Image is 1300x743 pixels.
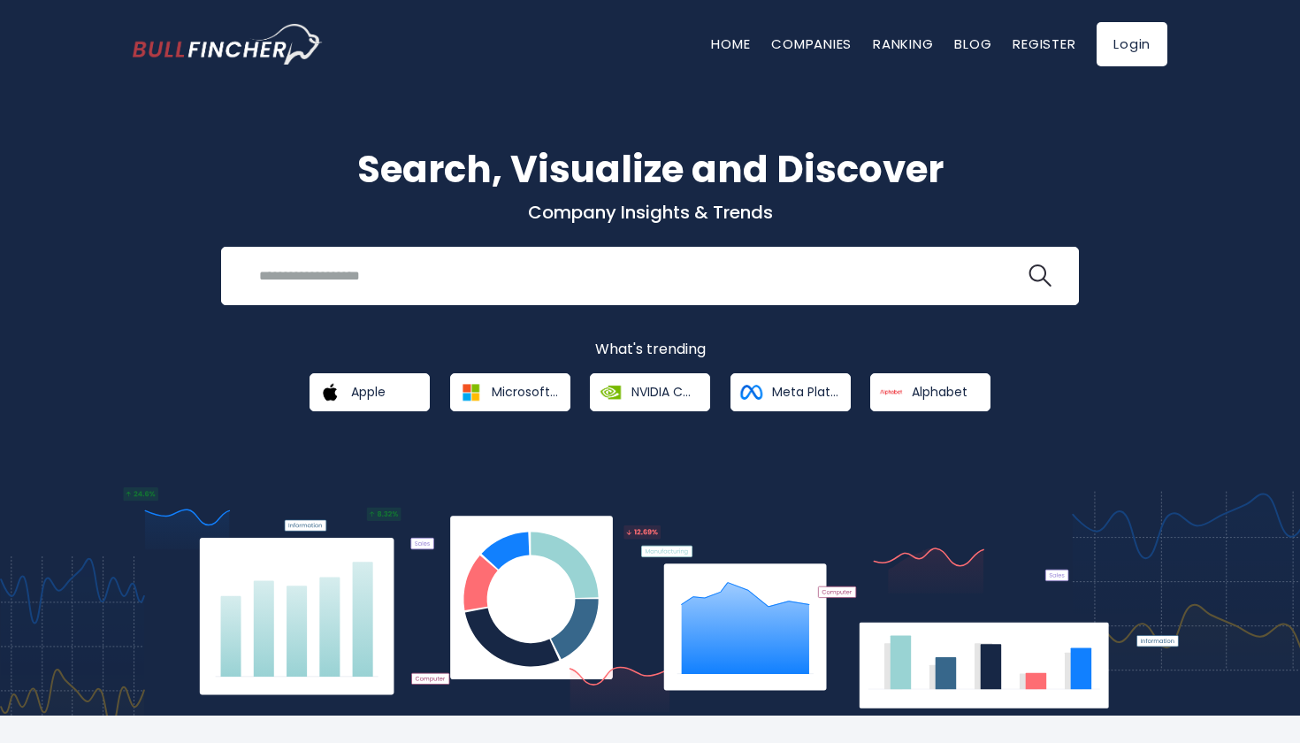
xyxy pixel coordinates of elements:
[133,24,323,65] a: Go to homepage
[492,384,558,400] span: Microsoft Corporation
[870,373,990,411] a: Alphabet
[771,34,852,53] a: Companies
[631,384,698,400] span: NVIDIA Corporation
[133,24,323,65] img: bullfincher logo
[954,34,991,53] a: Blog
[912,384,967,400] span: Alphabet
[1029,264,1051,287] img: search icon
[310,373,430,411] a: Apple
[590,373,710,411] a: NVIDIA Corporation
[1097,22,1167,66] a: Login
[450,373,570,411] a: Microsoft Corporation
[730,373,851,411] a: Meta Platforms
[133,142,1167,197] h1: Search, Visualize and Discover
[873,34,933,53] a: Ranking
[133,201,1167,224] p: Company Insights & Trends
[772,384,838,400] span: Meta Platforms
[1013,34,1075,53] a: Register
[351,384,386,400] span: Apple
[133,341,1167,359] p: What's trending
[711,34,750,53] a: Home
